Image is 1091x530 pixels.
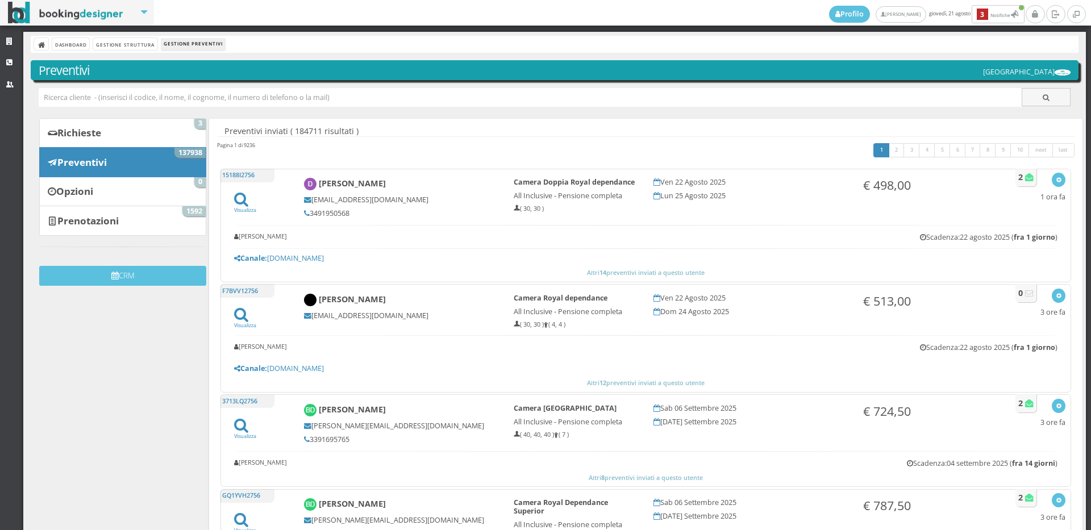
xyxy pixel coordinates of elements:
[8,2,123,24] img: BookingDesigner.com
[226,378,1065,389] button: Altri12preventivi inviati a questo utente
[304,195,498,204] h5: [EMAIL_ADDRESS][DOMAIN_NAME]
[304,422,498,430] h5: [PERSON_NAME][EMAIL_ADDRESS][DOMAIN_NAME]
[234,254,1058,262] h5: [DOMAIN_NAME]
[1014,232,1055,242] b: fra 1 giorno
[1040,513,1065,521] h5: 3 ore fa
[920,233,1057,241] h5: Scadenza:
[829,6,870,23] a: Profilo
[220,395,274,408] h5: 3713LQ2756
[57,156,107,169] b: Preventivi
[56,185,93,198] b: Opzioni
[220,489,274,503] h5: GQ1YVH2756
[1014,343,1055,352] b: fra 1 giorno
[889,143,905,158] a: 2
[1040,308,1065,316] h5: 3 ore fa
[983,68,1071,76] h5: [GEOGRAPHIC_DATA]
[950,143,966,158] a: 6
[39,266,206,286] button: CRM
[1052,143,1075,158] a: last
[39,177,206,206] a: Opzioni 0
[977,9,988,20] b: 3
[220,169,274,182] h5: 15188I2756
[234,459,287,466] h6: [PERSON_NAME]
[599,378,606,387] b: 12
[863,404,988,419] h3: € 724,50
[304,516,498,524] h5: [PERSON_NAME][EMAIL_ADDRESS][DOMAIN_NAME]
[174,148,206,158] span: 137938
[960,343,1057,352] span: 22 agosto 2025 ( )
[1040,418,1065,427] h5: 3 ore fa
[829,5,1026,23] span: giovedì, 21 agosto
[972,5,1025,23] button: 3Notifiche
[947,458,1057,468] span: 04 settembre 2025 ( )
[226,268,1065,278] button: Altri14preventivi inviati a questo utente
[194,177,206,187] span: 0
[1018,398,1023,408] b: 2
[601,473,605,482] b: 8
[234,364,1058,373] h5: [DOMAIN_NAME]
[653,498,848,507] h5: Sab 06 Settembre 2025
[1018,172,1023,182] b: 2
[39,118,206,148] a: Richieste 3
[514,403,617,413] b: Camera [GEOGRAPHIC_DATA]
[514,498,608,516] b: Camera Royal Dependance Superior
[194,119,206,129] span: 3
[1010,143,1030,158] a: 10
[182,206,206,216] span: 1592
[57,214,119,227] b: Prenotazioni
[234,425,256,440] a: Visualizza
[39,147,206,177] a: Preventivi 137938
[653,191,848,200] h5: Lun 25 Agosto 2025
[1018,287,1023,298] b: 0
[514,520,638,529] h5: All Inclusive - Pensione completa
[304,311,498,320] h5: [EMAIL_ADDRESS][DOMAIN_NAME]
[39,63,1071,78] h3: Preventivi
[1040,193,1065,201] h5: 1 ora fa
[653,404,848,412] h5: Sab 06 Settembre 2025
[863,498,988,513] h3: € 787,50
[319,404,386,415] b: [PERSON_NAME]
[514,418,638,426] h5: All Inclusive - Pensione completa
[934,143,951,158] a: 5
[224,126,359,136] span: Preventivi inviati ( 184711 risultati )
[220,284,274,298] h5: F7BVV12756
[514,431,638,439] h6: ( 40, 40, 40 ) ( 7 )
[304,178,317,191] img: Daniela Giovacchini
[873,143,890,158] a: 1
[907,459,1057,468] h5: Scadenza:
[514,177,635,187] b: Camera Doppia Royal dependance
[319,498,386,509] b: [PERSON_NAME]
[1018,492,1023,503] b: 2
[863,294,988,308] h3: € 513,00
[319,178,386,189] b: [PERSON_NAME]
[1055,69,1071,76] img: ea773b7e7d3611ed9c9d0608f5526cb6.png
[304,209,498,218] h5: 3491950568
[599,268,606,277] b: 14
[226,473,1065,483] button: Altri8preventivi inviati a questo utente
[980,143,996,158] a: 8
[234,233,287,240] h6: [PERSON_NAME]
[57,126,101,139] b: Richieste
[653,512,848,520] h5: [DATE] Settembre 2025
[653,294,848,302] h5: Ven 22 Agosto 2025
[965,143,981,158] a: 7
[39,206,206,235] a: Prenotazioni 1592
[161,38,225,51] li: Gestione Preventivi
[653,178,848,186] h5: Ven 22 Agosto 2025
[514,321,638,328] h6: ( 30, 30 ) ( 4, 4 )
[653,418,848,426] h5: [DATE] Settembre 2025
[304,404,317,417] img: Barbara Dintrono
[217,141,255,149] h45: Pagina 1 di 9236
[39,88,1022,107] input: Ricerca cliente - (inserisci il codice, il nome, il cognome, il numero di telefono o la mail)
[234,343,287,350] h6: [PERSON_NAME]
[93,38,157,50] a: Gestione Struttura
[920,343,1057,352] h5: Scadenza:
[304,294,317,307] img: Ardimanni Stefano
[919,143,935,158] a: 4
[1028,143,1053,158] a: next
[514,205,638,212] h6: ( 30, 30 )
[52,38,89,50] a: Dashboard
[514,307,638,316] h5: All Inclusive - Pensione completa
[863,178,988,193] h3: € 498,00
[1012,458,1055,468] b: fra 14 giorni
